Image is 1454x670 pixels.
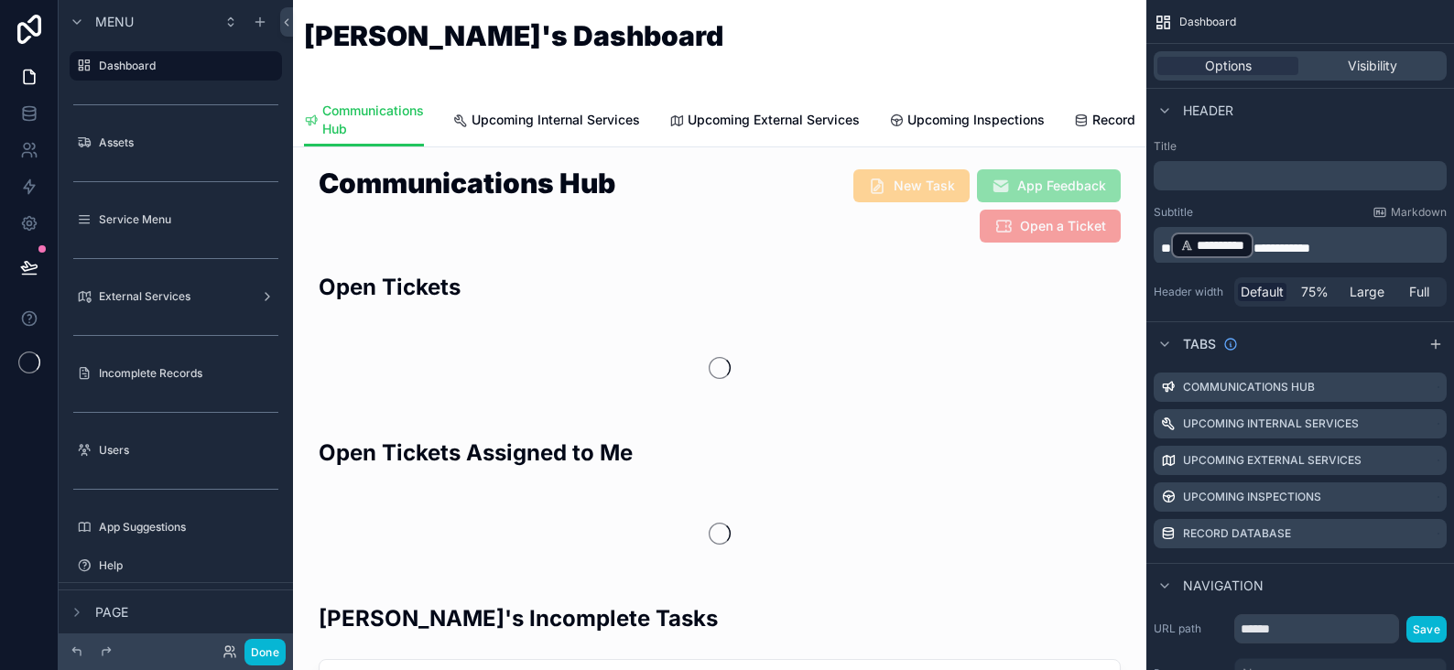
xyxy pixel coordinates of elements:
a: Upcoming Inspections [889,103,1045,140]
label: Upcoming Inspections [1183,490,1321,504]
span: Full [1409,283,1429,301]
a: Markdown [1373,205,1447,220]
span: Tabs [1183,335,1216,353]
span: Upcoming Internal Services [472,111,640,129]
button: Save [1406,616,1447,643]
label: Users [99,443,278,458]
span: Navigation [1183,577,1264,595]
a: Users [70,436,282,465]
span: Options [1205,57,1252,75]
label: Header width [1154,285,1227,299]
label: Upcoming External Services [1183,453,1362,468]
a: Dashboard [70,51,282,81]
span: Page [95,603,128,621]
span: Visibility [1348,57,1397,75]
span: Markdown [1391,205,1447,220]
a: Incomplete Records [70,359,282,388]
label: Communications Hub [1183,380,1315,394]
span: Large [1350,283,1384,301]
div: scrollable content [1154,161,1447,190]
label: External Services [99,289,253,304]
label: App Suggestions [99,520,278,535]
span: Record Database [1092,111,1198,129]
span: Menu [95,13,134,31]
span: Header [1183,102,1233,120]
div: scrollable content [1154,227,1447,263]
a: Record Database [1074,103,1198,140]
label: URL path [1154,621,1227,636]
a: Service Menu [70,205,282,234]
label: Help [99,558,278,573]
h1: [PERSON_NAME]'s Dashboard [304,22,723,49]
span: 75% [1301,283,1329,301]
span: Communications Hub [322,102,424,138]
label: Service Menu [99,212,278,227]
a: App Suggestions [70,513,282,542]
span: Upcoming External Services [688,111,860,129]
a: Communications Hub [304,94,424,147]
a: Upcoming External Services [669,103,860,140]
label: Incomplete Records [99,366,278,381]
label: Record Database [1183,526,1291,541]
a: Upcoming Internal Services [453,103,640,140]
label: Upcoming Internal Services [1183,416,1359,431]
button: Done [244,639,286,665]
label: Subtitle [1154,205,1193,220]
label: Title [1154,139,1447,154]
span: Dashboard [1179,15,1236,29]
span: Upcoming Inspections [907,111,1045,129]
a: External Services [70,282,282,311]
label: Assets [99,135,278,150]
a: Assets [70,128,282,157]
span: Default [1241,283,1284,301]
a: Help [70,551,282,580]
label: Dashboard [99,59,271,73]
